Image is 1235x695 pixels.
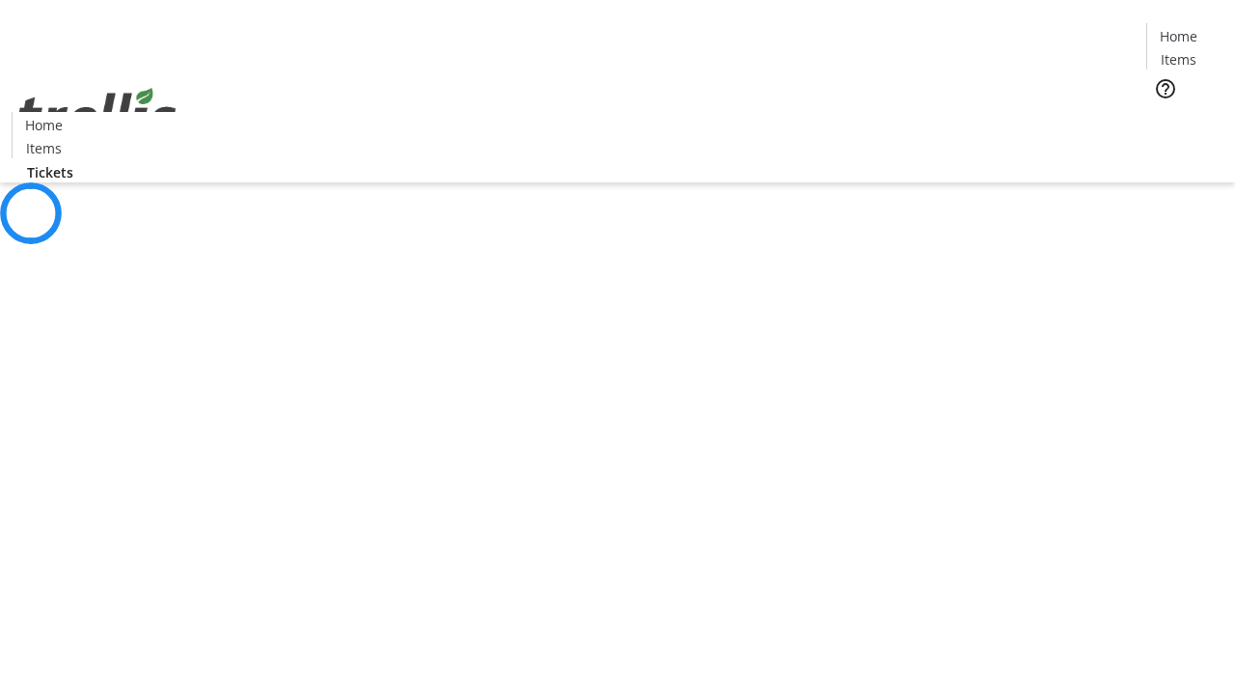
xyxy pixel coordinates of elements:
a: Home [13,115,74,135]
img: Orient E2E Organization vt8qAQIrmI's Logo [12,67,183,163]
span: Tickets [27,162,73,182]
a: Tickets [12,162,89,182]
button: Help [1146,69,1185,108]
span: Tickets [1162,112,1208,132]
span: Home [1160,26,1197,46]
span: Items [1161,49,1196,69]
a: Items [1147,49,1209,69]
a: Items [13,138,74,158]
a: Home [1147,26,1209,46]
span: Home [25,115,63,135]
span: Items [26,138,62,158]
a: Tickets [1146,112,1223,132]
